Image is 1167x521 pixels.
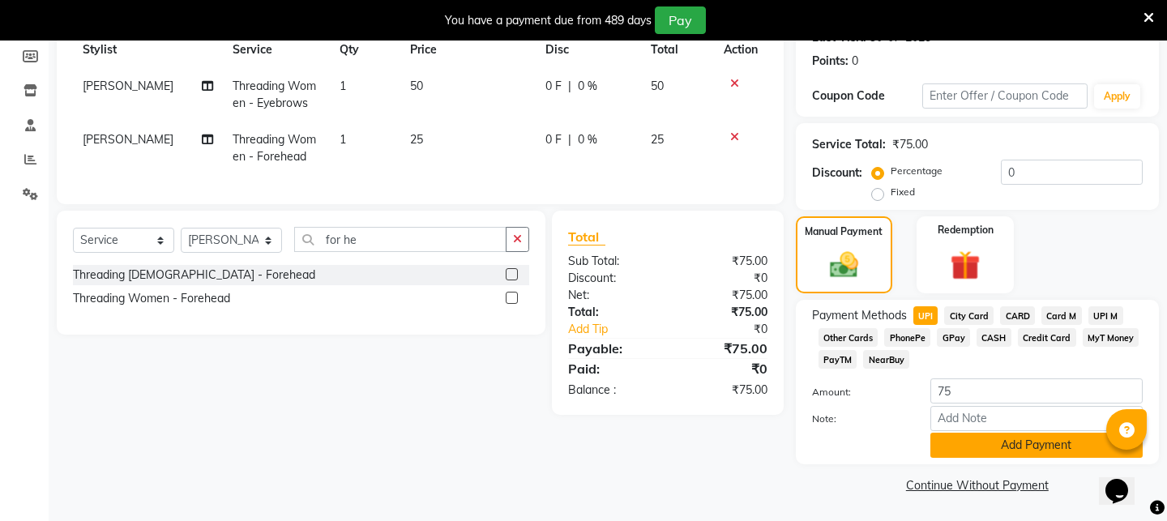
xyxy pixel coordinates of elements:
[891,164,943,178] label: Percentage
[812,136,886,153] div: Service Total:
[812,164,862,181] div: Discount:
[938,223,994,237] label: Redemption
[1083,328,1139,347] span: MyT Money
[821,249,867,281] img: _cash.svg
[922,83,1088,109] input: Enter Offer / Coupon Code
[545,78,562,95] span: 0 F
[863,350,909,369] span: NearBuy
[819,328,878,347] span: Other Cards
[410,79,423,93] span: 50
[812,307,907,324] span: Payment Methods
[73,290,230,307] div: Threading Women - Forehead
[852,53,858,70] div: 0
[884,328,930,347] span: PhonePe
[819,350,857,369] span: PayTM
[545,131,562,148] span: 0 F
[812,88,922,105] div: Coupon Code
[800,385,918,399] label: Amount:
[568,78,571,95] span: |
[568,228,605,246] span: Total
[556,287,668,304] div: Net:
[556,253,668,270] div: Sub Total:
[556,339,668,358] div: Payable:
[799,477,1156,494] a: Continue Without Payment
[233,132,316,164] span: Threading Women - Forehead
[83,132,173,147] span: [PERSON_NAME]
[651,132,664,147] span: 25
[930,433,1143,458] button: Add Payment
[400,32,535,68] th: Price
[812,53,849,70] div: Points:
[686,321,780,338] div: ₹0
[1099,456,1151,505] iframe: chat widget
[556,304,668,321] div: Total:
[556,382,668,399] div: Balance :
[941,247,990,284] img: _gift.svg
[641,32,714,68] th: Total
[668,382,780,399] div: ₹75.00
[977,328,1011,347] span: CASH
[930,378,1143,404] input: Amount
[445,12,652,29] div: You have a payment due from 489 days
[937,328,970,347] span: GPay
[1041,306,1082,325] span: Card M
[410,132,423,147] span: 25
[668,270,780,287] div: ₹0
[556,270,668,287] div: Discount:
[536,32,641,68] th: Disc
[223,32,330,68] th: Service
[668,304,780,321] div: ₹75.00
[294,227,507,252] input: Search or Scan
[913,306,938,325] span: UPI
[930,406,1143,431] input: Add Note
[714,32,767,68] th: Action
[578,131,597,148] span: 0 %
[1088,306,1123,325] span: UPI M
[233,79,316,110] span: Threading Women - Eyebrows
[83,79,173,93] span: [PERSON_NAME]
[556,321,686,338] a: Add Tip
[556,359,668,378] div: Paid:
[340,79,346,93] span: 1
[340,132,346,147] span: 1
[651,79,664,93] span: 50
[891,185,915,199] label: Fixed
[568,131,571,148] span: |
[73,267,315,284] div: Threading [DEMOGRAPHIC_DATA] - Forehead
[330,32,401,68] th: Qty
[668,359,780,378] div: ₹0
[892,136,928,153] div: ₹75.00
[1018,328,1076,347] span: Credit Card
[800,412,918,426] label: Note:
[73,32,223,68] th: Stylist
[1000,306,1035,325] span: CARD
[668,339,780,358] div: ₹75.00
[805,224,883,239] label: Manual Payment
[668,287,780,304] div: ₹75.00
[655,6,706,34] button: Pay
[668,253,780,270] div: ₹75.00
[944,306,994,325] span: City Card
[1094,84,1140,109] button: Apply
[578,78,597,95] span: 0 %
